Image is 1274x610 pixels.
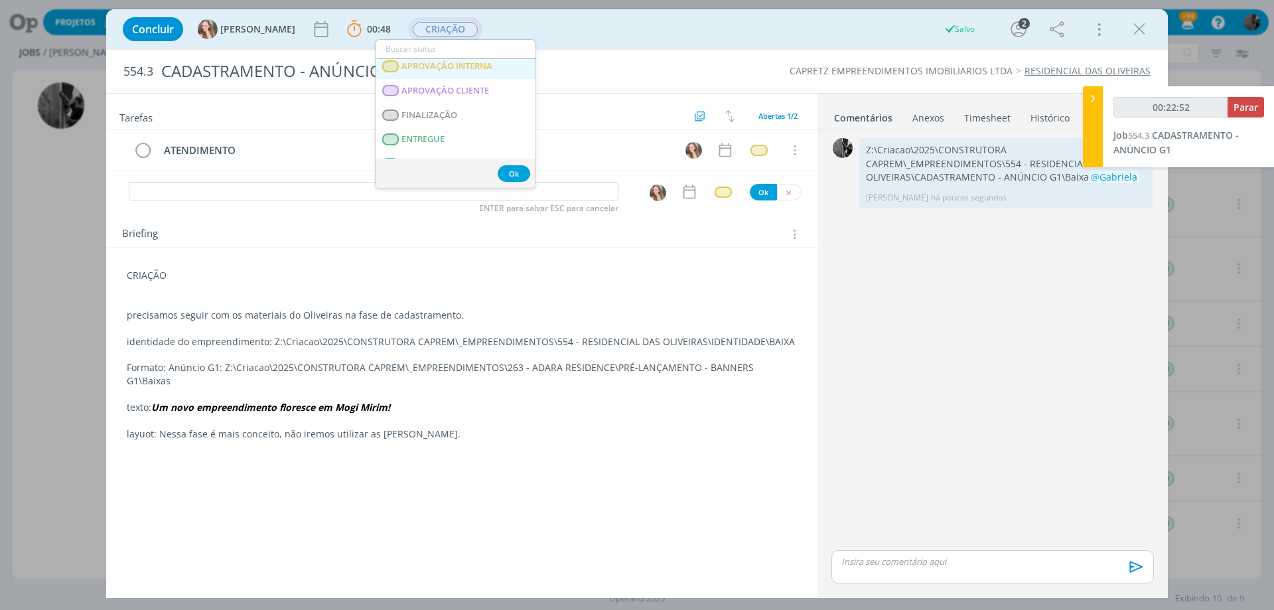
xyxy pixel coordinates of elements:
span: Abertas 1/2 [758,111,798,121]
span: 554.3 [1128,129,1149,141]
div: 2 [1019,18,1030,29]
span: Parar [1234,101,1258,114]
a: CAPRETZ EMPREENDIMENTOS IMOBILIARIOS LTDA [790,64,1013,77]
p: layuot: Nessa fase é mais conceito, não iremos utilizar as [PERSON_NAME]. [127,427,797,441]
span: CADASTRAMENTO - ANÚNCIO G1 [1113,129,1239,156]
p: texto: [127,401,797,414]
button: Concluir [123,17,183,41]
a: Comentários [833,106,893,125]
p: CRIAÇÃO [127,269,797,282]
span: ENTREGUE [401,134,445,145]
p: [PERSON_NAME] [866,192,928,204]
span: APROVAÇÃO INTERNA [401,61,492,72]
button: G [649,184,667,202]
button: G[PERSON_NAME] [198,19,295,39]
a: Timesheet [963,106,1011,125]
span: CRIAÇÃO [413,22,478,37]
div: Salvo [944,23,975,35]
span: FINALIZAÇÃO [401,110,457,121]
span: há poucos segundos [931,192,1007,204]
a: Histórico [1030,106,1070,125]
button: CRIAÇÃO [412,21,478,38]
button: Parar [1228,97,1264,117]
span: ENTER para salvar ESC para cancelar [479,203,618,214]
button: Ok [750,184,777,200]
img: arrow-down-up.svg [725,110,735,122]
span: 554.3 [123,64,153,79]
span: Tarefas [119,108,153,124]
span: @Gabriela [1091,171,1137,183]
button: G [683,140,703,160]
p: identidade do empreendimento: Z:\Criacao\2025\CONSTRUTORA CAPREM\_EMPREENDIMENTOS\554 - RESIDENCI... [127,335,797,348]
p: precisamos seguir com os materiais do Oliveiras na fase de cadastramento. [127,309,797,322]
span: 00:48 [367,23,391,35]
em: Um novo empreendimento floresce em Mogi Mirim! [151,401,390,414]
div: CADASTRAMENTO - ANÚNCIO G1 [156,55,717,88]
img: G [198,19,218,39]
a: Job554.3CADASTRAMENTO - ANÚNCIO G1 [1113,129,1239,156]
span: TEMPLATE [401,159,444,169]
button: 00:48 [344,19,394,40]
span: Briefing [122,226,158,243]
p: Formato: Anúncio G1: Z:\Criacao\2025\CONSTRUTORA CAPREM\_EMPREENDIMENTOS\263 - ADARA RESIDENCE\PR... [127,361,797,388]
ul: CRIAÇÃO [375,39,536,189]
span: APROVAÇÃO CLIENTE [401,86,489,96]
input: Buscar status [376,40,535,58]
div: dialog [106,9,1168,598]
button: Ok [498,165,530,182]
a: RESIDENCIAL DAS OLIVEIRAS [1025,64,1151,77]
button: 2 [1008,19,1029,40]
p: Z:\Criacao\2025\CONSTRUTORA CAPREM\_EMPREENDIMENTOS\554 - RESIDENCIAL DAS OLIVEIRAS\CADASTRAMENTO... [866,143,1146,184]
span: [PERSON_NAME] [220,25,295,34]
div: Anexos [912,112,944,125]
img: G [685,142,702,159]
span: Concluir [132,24,174,35]
img: P [833,138,853,158]
div: ATENDIMENTO [158,142,673,159]
img: G [650,185,666,201]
